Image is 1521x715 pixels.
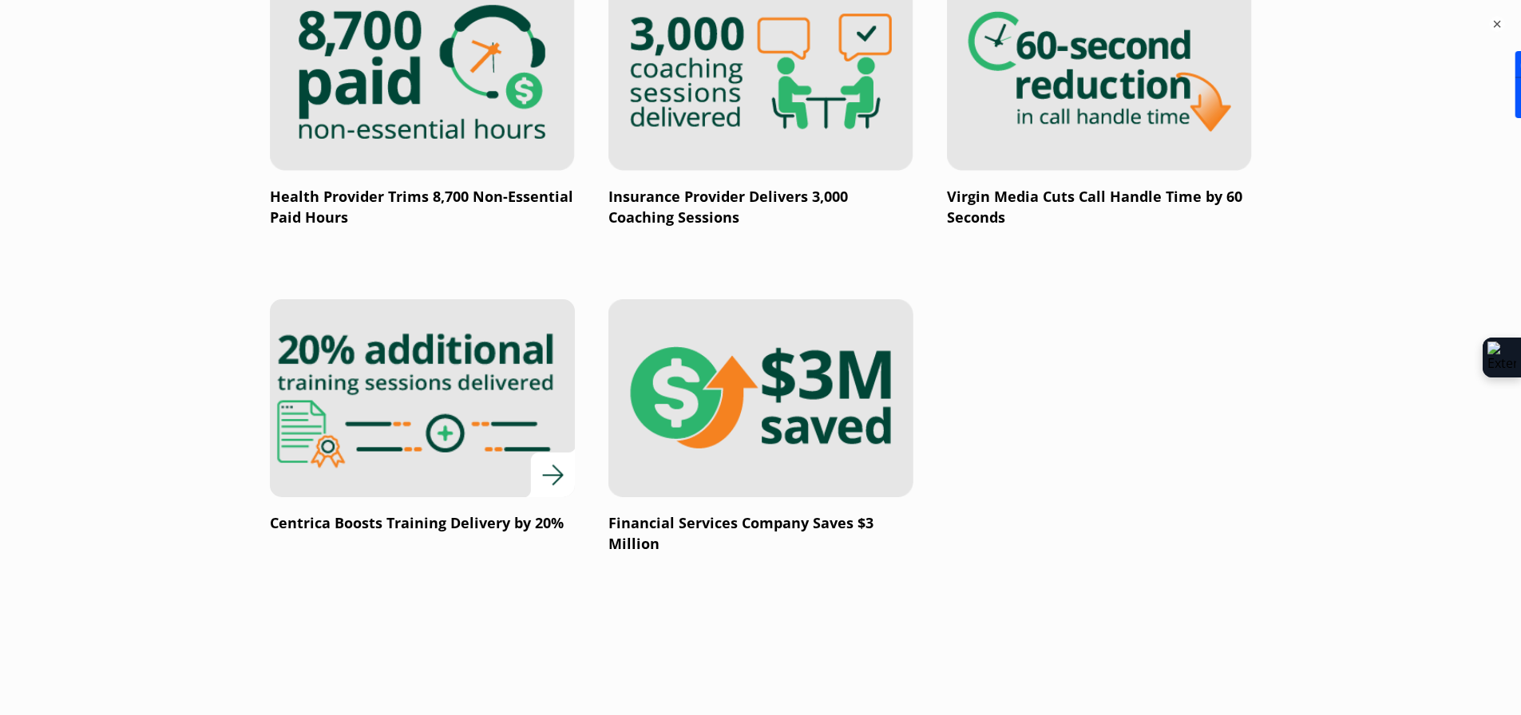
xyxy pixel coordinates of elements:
a: Centrica Boosts Training Delivery by 20% [270,290,575,524]
p: Financial Services Company Saves $3 Million [608,504,913,545]
img: Extension Icon [1487,342,1516,373]
p: Centrica Boosts Training Delivery by 20% [270,504,575,524]
p: Insurance Provider Delivers 3,000 Coaching Sessions [608,177,913,219]
p: Virgin Media Cuts Call Handle Time by 60 Seconds [947,177,1252,219]
p: Health Provider Trims 8,700 Non-Essential Paid Hours [270,177,575,219]
button: × [1489,16,1505,32]
a: Financial Services Company Saves $3 Million [608,290,913,545]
